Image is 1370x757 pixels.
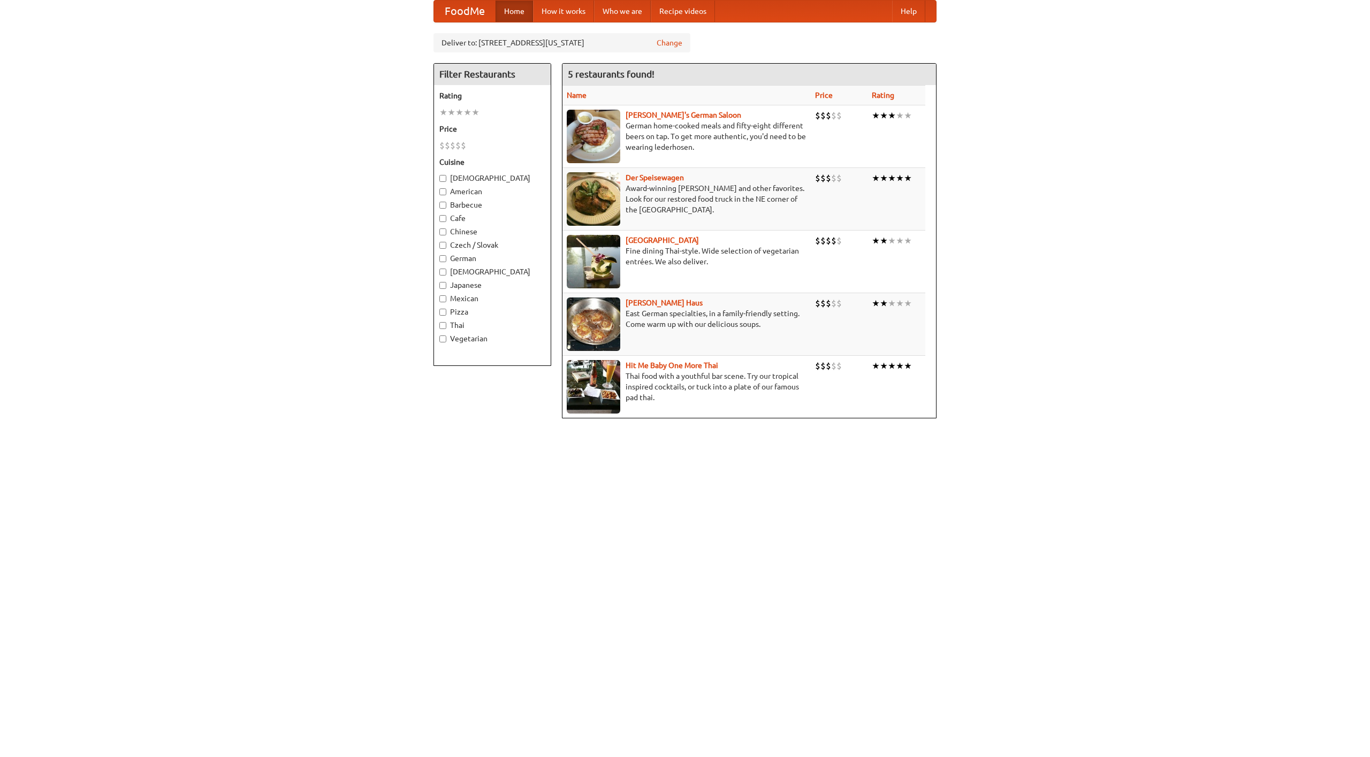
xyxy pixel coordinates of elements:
ng-pluralize: 5 restaurants found! [568,69,654,79]
input: Pizza [439,309,446,316]
li: $ [820,110,826,121]
li: $ [826,235,831,247]
input: Cafe [439,215,446,222]
li: $ [445,140,450,151]
li: $ [815,172,820,184]
li: ★ [880,297,888,309]
input: Mexican [439,295,446,302]
label: Chinese [439,226,545,237]
li: $ [820,297,826,309]
input: [DEMOGRAPHIC_DATA] [439,269,446,276]
a: Recipe videos [651,1,715,22]
div: Deliver to: [STREET_ADDRESS][US_STATE] [433,33,690,52]
li: ★ [904,360,912,372]
li: $ [455,140,461,151]
li: ★ [455,106,463,118]
input: Thai [439,322,446,329]
a: How it works [533,1,594,22]
label: German [439,253,545,264]
li: ★ [880,360,888,372]
li: ★ [888,172,896,184]
label: Thai [439,320,545,331]
li: ★ [888,235,896,247]
li: $ [836,235,842,247]
li: ★ [439,106,447,118]
label: Czech / Slovak [439,240,545,250]
img: kohlhaus.jpg [567,297,620,351]
input: American [439,188,446,195]
li: ★ [904,297,912,309]
a: [PERSON_NAME]'s German Saloon [626,111,741,119]
li: ★ [872,172,880,184]
li: ★ [888,110,896,121]
li: ★ [872,235,880,247]
label: Barbecue [439,200,545,210]
b: Der Speisewagen [626,173,684,182]
p: Thai food with a youthful bar scene. Try our tropical inspired cocktails, or tuck into a plate of... [567,371,806,403]
img: speisewagen.jpg [567,172,620,226]
li: $ [826,297,831,309]
li: $ [439,140,445,151]
li: $ [826,360,831,372]
li: $ [815,360,820,372]
li: ★ [896,297,904,309]
img: babythai.jpg [567,360,620,414]
input: Chinese [439,228,446,235]
li: $ [836,360,842,372]
li: ★ [896,110,904,121]
p: Award-winning [PERSON_NAME] and other favorites. Look for our restored food truck in the NE corne... [567,183,806,215]
li: $ [815,235,820,247]
li: $ [820,172,826,184]
li: ★ [872,297,880,309]
a: Price [815,91,833,100]
label: Vegetarian [439,333,545,344]
li: $ [826,110,831,121]
li: $ [826,172,831,184]
li: $ [836,297,842,309]
li: $ [450,140,455,151]
li: ★ [463,106,471,118]
a: Home [496,1,533,22]
a: [GEOGRAPHIC_DATA] [626,236,699,244]
li: ★ [880,110,888,121]
label: Mexican [439,293,545,304]
li: ★ [880,172,888,184]
img: satay.jpg [567,235,620,288]
li: ★ [872,110,880,121]
p: German home-cooked meals and fifty-eight different beers on tap. To get more authentic, you'd nee... [567,120,806,152]
li: $ [831,297,836,309]
li: ★ [904,235,912,247]
li: ★ [888,297,896,309]
a: Hit Me Baby One More Thai [626,361,718,370]
li: ★ [896,235,904,247]
a: Help [892,1,925,22]
input: Czech / Slovak [439,242,446,249]
a: Name [567,91,587,100]
li: $ [831,360,836,372]
label: [DEMOGRAPHIC_DATA] [439,173,545,183]
img: esthers.jpg [567,110,620,163]
a: Change [657,37,682,48]
input: Japanese [439,282,446,289]
label: Japanese [439,280,545,290]
input: [DEMOGRAPHIC_DATA] [439,175,446,182]
input: German [439,255,446,262]
li: $ [820,235,826,247]
li: ★ [471,106,479,118]
h5: Price [439,124,545,134]
li: $ [831,235,836,247]
label: Pizza [439,307,545,317]
li: ★ [888,360,896,372]
li: $ [831,110,836,121]
a: [PERSON_NAME] Haus [626,299,703,307]
li: ★ [904,172,912,184]
input: Barbecue [439,202,446,209]
h5: Rating [439,90,545,101]
label: American [439,186,545,197]
label: Cafe [439,213,545,224]
li: ★ [904,110,912,121]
